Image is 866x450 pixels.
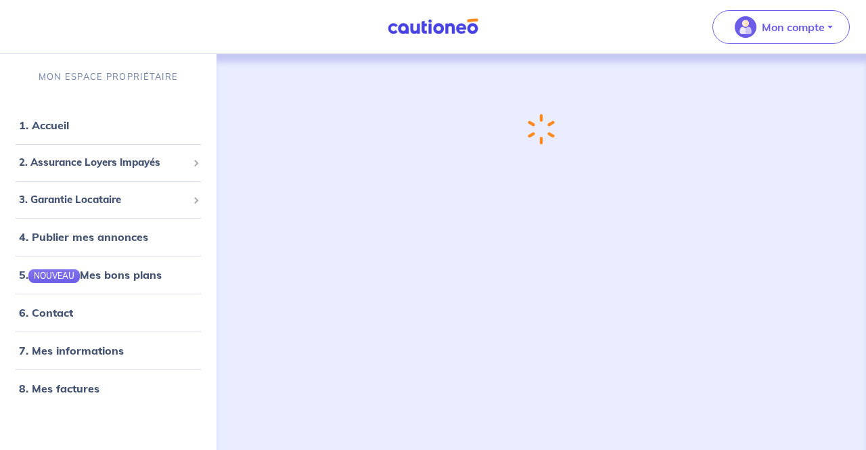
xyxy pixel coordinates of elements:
img: Cautioneo [382,18,484,35]
a: 1. Accueil [19,118,69,132]
div: 1. Accueil [5,112,211,139]
span: 3. Garantie Locataire [19,192,187,208]
div: 4. Publier mes annonces [5,223,211,250]
div: 5.NOUVEAUMes bons plans [5,261,211,288]
div: 2. Assurance Loyers Impayés [5,150,211,176]
img: illu_account_valid_menu.svg [735,16,756,38]
img: loading-spinner [527,113,555,145]
div: 7. Mes informations [5,337,211,364]
div: 8. Mes factures [5,375,211,402]
span: 2. Assurance Loyers Impayés [19,155,187,171]
p: Mon compte [762,19,825,35]
a: 7. Mes informations [19,344,124,357]
div: 3. Garantie Locataire [5,187,211,213]
a: 5.NOUVEAUMes bons plans [19,268,162,282]
a: 6. Contact [19,306,73,319]
button: illu_account_valid_menu.svgMon compte [712,10,850,44]
a: 8. Mes factures [19,382,99,395]
p: MON ESPACE PROPRIÉTAIRE [39,70,178,83]
div: 6. Contact [5,299,211,326]
a: 4. Publier mes annonces [19,230,148,244]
